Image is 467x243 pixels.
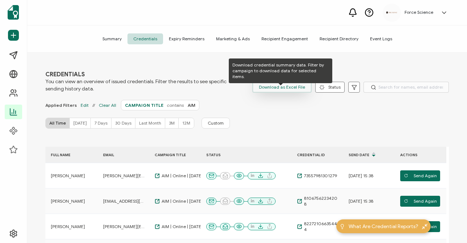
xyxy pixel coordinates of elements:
span: AIM [188,102,195,108]
img: sertifier-logomark-colored.svg [8,5,19,20]
span: You can view an overview of issued credentials. Filter the results to see specific sending histor... [45,78,227,93]
span: [PERSON_NAME][EMAIL_ADDRESS][PERSON_NAME][DOMAIN_NAME] [103,173,146,179]
a: 73557981301279 [297,173,337,179]
span: CAMPAIGN TITLE [125,102,163,108]
div: Send Date [343,149,395,161]
span: Applied Filters [45,102,77,108]
span: Last Month [139,120,161,126]
button: Status [315,82,345,93]
span: Clear All [99,102,116,108]
span: Credentials [127,33,163,44]
span: AIM | Online | [DATE] [160,173,203,179]
div: FULL NAME [45,151,98,159]
iframe: Chat Widget [342,161,467,243]
span: [PERSON_NAME][EMAIL_ADDRESS][PERSON_NAME][DOMAIN_NAME] [103,224,146,230]
div: STATUS [201,151,292,159]
span: Marketing & Ads [210,33,256,44]
button: Custom [202,118,230,129]
div: CREDENTIAL ID [292,151,343,159]
span: [PERSON_NAME] [51,224,85,230]
div: CAMPAIGN TITLE [149,151,201,159]
input: Search for names, email addresses, and IDs [364,82,449,93]
span: 3M [169,120,175,126]
span: Download as Excel File [259,82,305,93]
span: // [92,102,95,108]
a: 81067562234208 [297,195,340,207]
span: Edit [81,102,89,108]
span: [PERSON_NAME] [51,198,85,204]
h5: Force Science [405,10,433,15]
span: 81067562234208 [302,195,340,207]
button: Download as Excel File [252,82,312,93]
span: Recipient Engagement [256,33,314,44]
span: AIM | Online | [DATE] [160,198,203,204]
span: 73557981301279 [302,173,337,179]
span: Expiry Reminders [163,33,210,44]
span: [EMAIL_ADDRESS][DOMAIN_NAME] [103,198,146,204]
span: 12M [182,120,190,126]
span: All Time [49,120,66,126]
span: contains [167,102,184,108]
span: 30 Days [115,120,131,126]
span: AIM | Online | [DATE] [160,224,203,230]
span: CREDENTIALS [45,71,227,78]
span: Recipient Directory [314,33,364,44]
span: [PERSON_NAME] [51,173,85,179]
img: d96c2383-09d7-413e-afb5-8f6c84c8c5d6.png [386,12,397,13]
div: ACTIONS [395,151,446,159]
span: 82272106635444 [302,221,340,232]
div: Download credential summary data. Filter by campaign to download data for selected items. [229,58,332,83]
span: Summary [97,33,127,44]
a: 82272106635444 [297,221,340,232]
span: [DATE] [73,120,87,126]
span: 7 Days [94,120,107,126]
div: EMAIL [98,151,149,159]
span: Event Logs [364,33,398,44]
span: Custom [208,120,224,126]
